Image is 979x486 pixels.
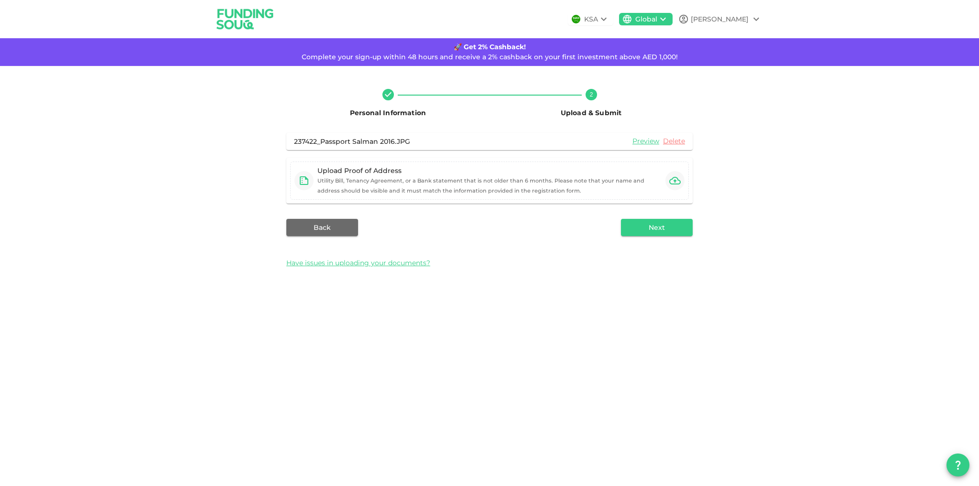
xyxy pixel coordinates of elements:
[302,53,678,61] span: Complete your sign-up within 48 hours and receive a 2% cashback on your first investment above AE...
[663,137,685,146] a: Delete
[946,454,969,476] button: question
[317,177,644,194] small: Utility Bill, Tenancy Agreement, or a Bank statement that is not older than 6 months. Please note...
[584,14,598,24] div: KSA
[632,137,659,146] a: Preview
[286,258,430,268] span: Have issues in uploading your documents?
[621,219,693,236] button: Next
[317,166,662,175] div: Upload Proof of Address
[454,43,526,51] strong: 🚀 Get 2% Cashback!
[350,108,426,117] span: Personal Information
[589,91,593,98] text: 2
[294,137,410,146] div: 237422_Passport Salman 2016.JPG
[286,219,358,236] button: Back
[572,15,580,23] img: flag-sa.b9a346574cdc8950dd34b50780441f57.svg
[286,251,693,274] div: Have issues in uploading your documents?
[635,14,657,24] div: Global
[691,14,749,24] div: [PERSON_NAME]
[561,108,621,117] span: Upload & Submit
